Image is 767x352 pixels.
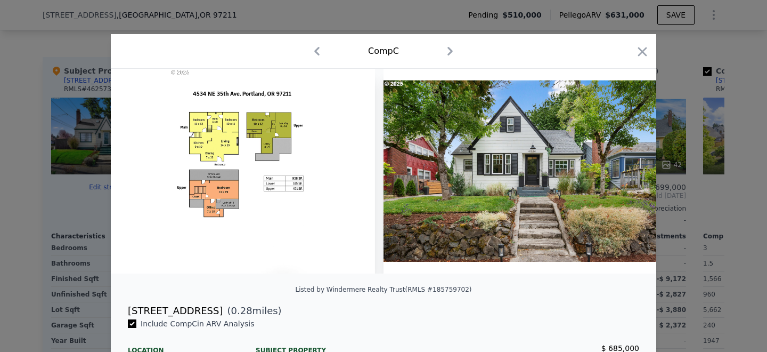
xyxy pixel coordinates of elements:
img: Property Img [102,69,375,274]
div: Comp C [368,45,399,58]
div: [STREET_ADDRESS] [128,303,223,318]
img: Property Img [383,69,656,274]
div: Listed by Windermere Realty Trust (RMLS #185759702) [295,286,471,293]
span: ( miles) [223,303,281,318]
span: 0.28 [231,305,252,316]
span: Include Comp C in ARV Analysis [136,319,259,328]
